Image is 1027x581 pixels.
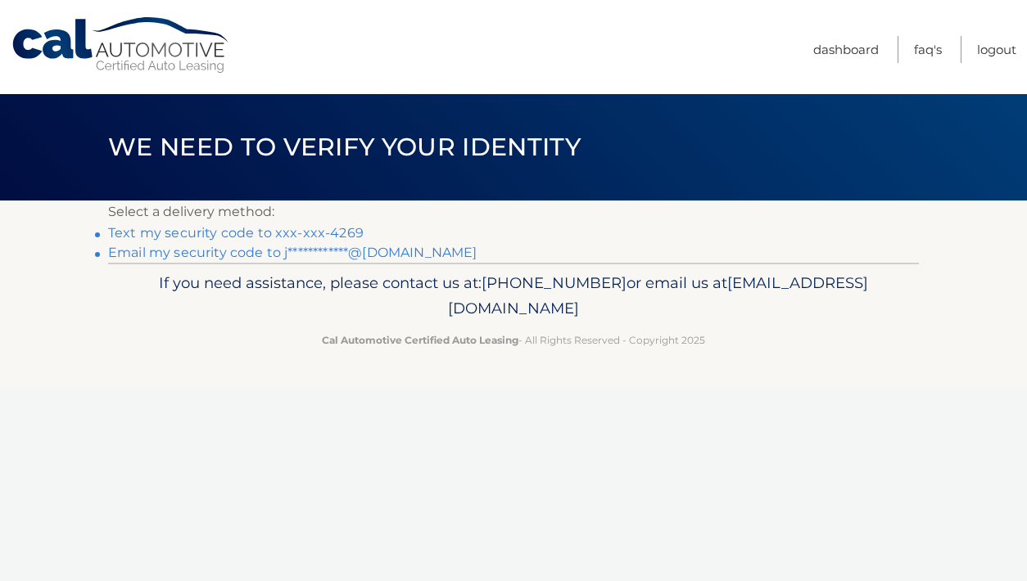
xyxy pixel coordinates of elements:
span: [PHONE_NUMBER] [482,273,627,292]
strong: Cal Automotive Certified Auto Leasing [322,334,518,346]
a: FAQ's [914,36,942,63]
p: Select a delivery method: [108,200,919,223]
a: Text my security code to xxx-xxx-4269 [108,225,364,241]
p: If you need assistance, please contact us at: or email us at [119,270,908,322]
a: Dashboard [813,36,879,63]
span: We need to verify your identity [108,132,581,162]
a: Cal Automotive [11,16,232,74]
a: Logout [977,36,1016,63]
p: - All Rights Reserved - Copyright 2025 [119,331,908,349]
